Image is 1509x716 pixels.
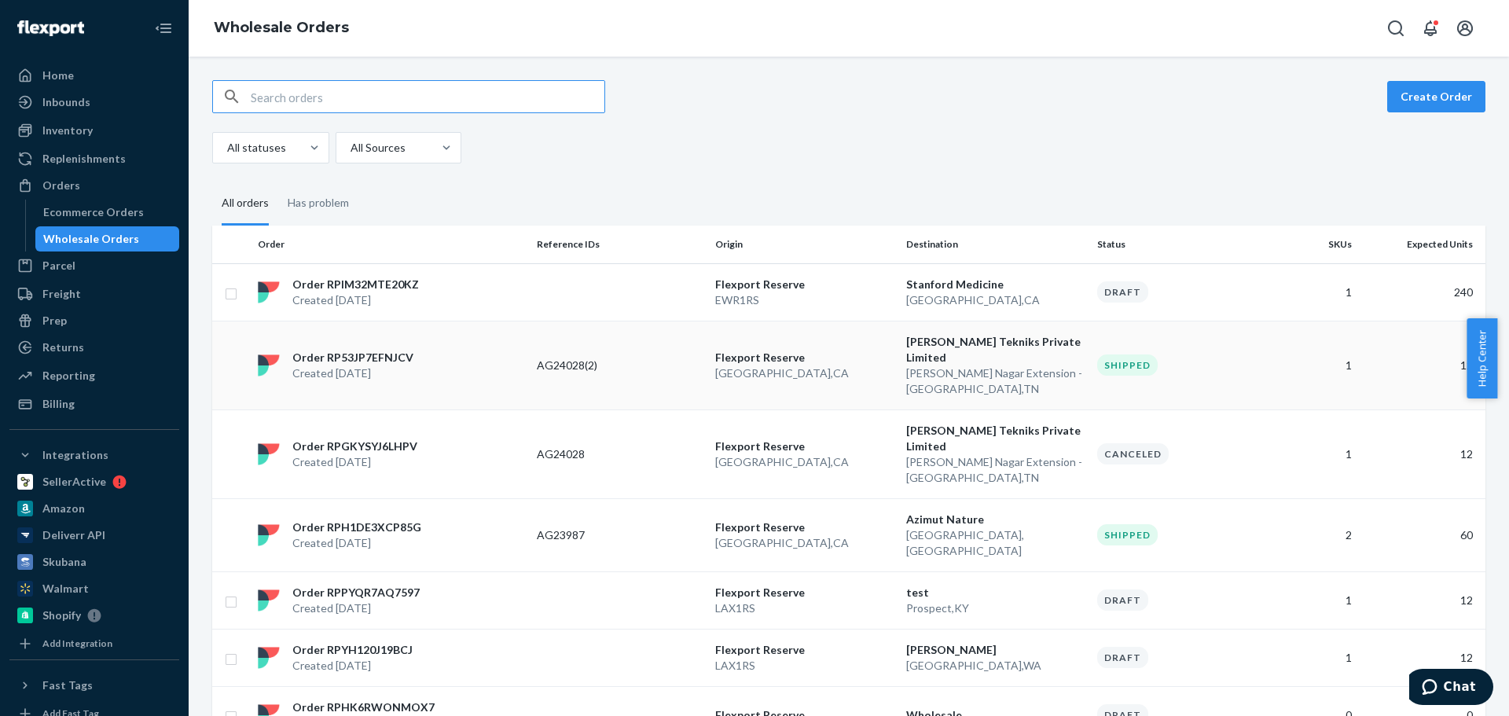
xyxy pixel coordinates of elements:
[148,13,179,44] button: Close Navigation
[906,658,1085,674] p: [GEOGRAPHIC_DATA] , WA
[709,226,900,263] th: Origin
[292,600,420,616] p: Created [DATE]
[715,350,894,365] p: Flexport Reserve
[258,443,280,465] img: flexport logo
[1269,409,1358,498] td: 1
[1449,13,1481,44] button: Open account menu
[9,549,179,575] a: Skubana
[1097,443,1169,464] div: Canceled
[906,365,1085,397] p: [PERSON_NAME] Nagar Extension - [GEOGRAPHIC_DATA] , TN
[9,281,179,307] a: Freight
[9,391,179,417] a: Billing
[900,226,1091,263] th: Destination
[258,281,280,303] img: flexport logo
[1269,263,1358,321] td: 1
[1358,409,1485,498] td: 12
[1358,498,1485,571] td: 60
[1409,669,1493,708] iframe: Opens a widget where you can chat to one of our agents
[715,439,894,454] p: Flexport Reserve
[715,454,894,470] p: [GEOGRAPHIC_DATA] , CA
[715,292,894,308] p: EWR1RS
[906,454,1085,486] p: [PERSON_NAME] Nagar Extension - [GEOGRAPHIC_DATA] , TN
[349,140,351,156] input: All Sources
[1269,226,1358,263] th: SKUs
[9,146,179,171] a: Replenishments
[258,589,280,611] img: flexport logo
[537,446,663,462] p: AG24028
[42,581,89,597] div: Walmart
[258,354,280,376] img: flexport logo
[1269,629,1358,686] td: 1
[1097,589,1148,611] div: Draft
[1097,281,1148,303] div: Draft
[292,350,413,365] p: Order RP53JP7EFNJCV
[1380,13,1412,44] button: Open Search Box
[715,535,894,551] p: [GEOGRAPHIC_DATA] , CA
[1415,13,1446,44] button: Open notifications
[9,118,179,143] a: Inventory
[9,496,179,521] a: Amazon
[226,140,227,156] input: All statuses
[715,520,894,535] p: Flexport Reserve
[292,439,417,454] p: Order RPGKYSYJ6LHPV
[1097,647,1148,668] div: Draft
[292,292,419,308] p: Created [DATE]
[42,368,95,384] div: Reporting
[715,585,894,600] p: Flexport Reserve
[1358,321,1485,409] td: 12
[906,277,1085,292] p: Stanford Medicine
[222,182,269,226] div: All orders
[906,642,1085,658] p: [PERSON_NAME]
[906,423,1085,454] p: [PERSON_NAME] Tekniks Private Limited
[43,204,144,220] div: Ecommerce Orders
[42,68,74,83] div: Home
[1358,571,1485,629] td: 12
[1269,321,1358,409] td: 1
[537,527,663,543] p: AG23987
[42,123,93,138] div: Inventory
[715,642,894,658] p: Flexport Reserve
[201,6,362,51] ol: breadcrumbs
[9,523,179,548] a: Deliverr API
[1358,226,1485,263] th: Expected Units
[1091,226,1269,263] th: Status
[42,501,85,516] div: Amazon
[1467,318,1497,398] span: Help Center
[292,535,421,551] p: Created [DATE]
[715,600,894,616] p: LAX1RS
[9,63,179,88] a: Home
[906,600,1085,616] p: Prospect , KY
[9,576,179,601] a: Walmart
[9,253,179,278] a: Parcel
[42,554,86,570] div: Skubana
[288,182,349,223] div: Has problem
[42,608,81,623] div: Shopify
[292,658,413,674] p: Created [DATE]
[258,524,280,546] img: flexport logo
[9,173,179,198] a: Orders
[42,151,126,167] div: Replenishments
[42,258,75,274] div: Parcel
[906,527,1085,559] p: [GEOGRAPHIC_DATA] , [GEOGRAPHIC_DATA]
[35,226,180,252] a: Wholesale Orders
[292,277,419,292] p: Order RPIM32MTE20KZ
[1358,629,1485,686] td: 12
[292,365,413,381] p: Created [DATE]
[42,447,108,463] div: Integrations
[35,200,180,225] a: Ecommerce Orders
[9,363,179,388] a: Reporting
[906,334,1085,365] p: [PERSON_NAME] Tekniks Private Limited
[43,231,139,247] div: Wholesale Orders
[537,358,663,373] p: AG24028(2)
[292,585,420,600] p: Order RPPYQR7AQ7597
[42,286,81,302] div: Freight
[531,226,709,263] th: Reference IDs
[1387,81,1485,112] button: Create Order
[1097,524,1158,545] div: Shipped
[9,308,179,333] a: Prep
[906,512,1085,527] p: Azimut Nature
[42,474,106,490] div: SellerActive
[42,313,67,329] div: Prep
[251,81,604,112] input: Search orders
